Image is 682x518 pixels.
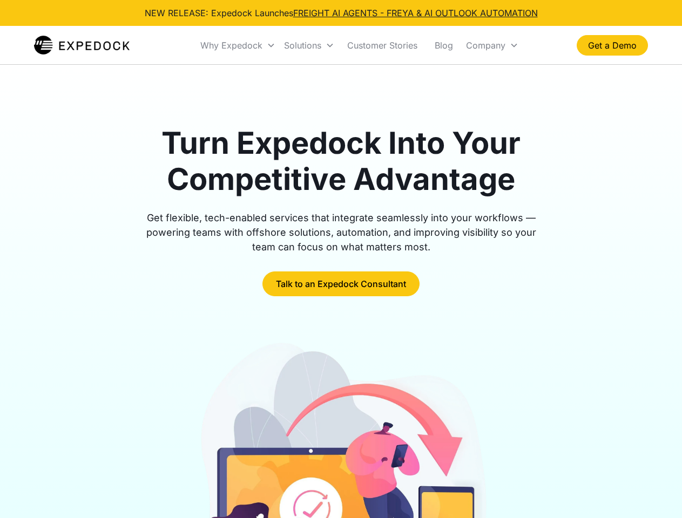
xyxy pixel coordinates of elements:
[466,40,505,51] div: Company
[280,27,339,64] div: Solutions
[628,466,682,518] iframe: Chat Widget
[34,35,130,56] img: Expedock Logo
[196,27,280,64] div: Why Expedock
[462,27,523,64] div: Company
[134,210,549,254] div: Get flexible, tech-enabled services that integrate seamlessly into your workflows — powering team...
[200,40,262,51] div: Why Expedock
[339,27,426,64] a: Customer Stories
[577,35,648,56] a: Get a Demo
[293,8,538,18] a: FREIGHT AI AGENTS - FREYA & AI OUTLOOK AUTOMATION
[262,271,420,296] a: Talk to an Expedock Consultant
[34,35,130,56] a: home
[134,125,549,197] h1: Turn Expedock Into Your Competitive Advantage
[145,6,538,19] div: NEW RELEASE: Expedock Launches
[426,27,462,64] a: Blog
[284,40,321,51] div: Solutions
